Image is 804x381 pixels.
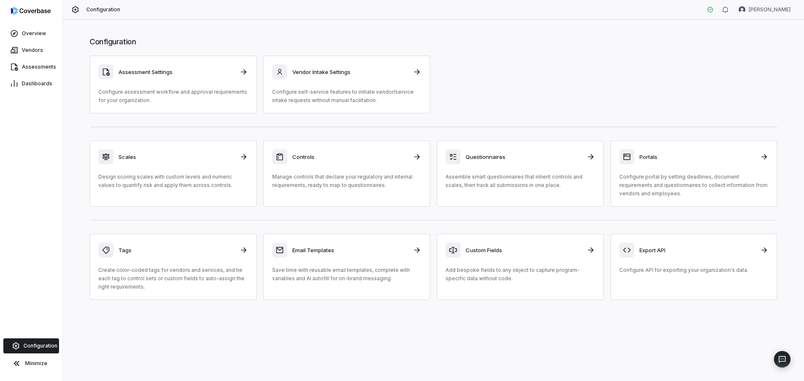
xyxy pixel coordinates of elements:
h3: Custom Fields [466,246,582,254]
p: Configure portal by setting deadlines, document requirements and questionnaires to collect inform... [619,173,769,198]
p: Save time with reusable email templates, complete with variables and AI autofill for on-brand mes... [272,266,422,283]
p: Manage controls that declare your regulatory and internal requirements, ready to map to questionn... [272,173,422,189]
a: Assessments [2,59,61,74]
h3: Export API [639,246,755,254]
span: [PERSON_NAME] [749,6,791,13]
h3: Email Templates [292,246,408,254]
img: Joy VanBuskirk avatar [739,6,745,13]
a: Dashboards [2,76,61,91]
a: Export APIConfigure API for exporting your organization's data. [611,234,778,300]
h1: Configuration [90,36,777,47]
a: ScalesDesign scoring scales with custom levels and numeric values to quantify risk and apply them... [90,141,257,207]
span: Configuration [23,343,57,349]
a: Email TemplatesSave time with reusable email templates, complete with variables and AI autofill f... [263,234,430,300]
p: Add bespoke fields to any object to capture program-specific data without code. [446,266,595,283]
button: Joy VanBuskirk avatar[PERSON_NAME] [734,3,796,16]
a: Overview [2,26,61,41]
h3: Portals [639,153,755,161]
h3: Tags [119,246,234,254]
h3: Vendor Intake Settings [292,68,408,76]
a: ControlsManage controls that declare your regulatory and internal requirements, ready to map to q... [263,141,430,207]
a: Custom FieldsAdd bespoke fields to any object to capture program-specific data without code. [437,234,604,300]
h3: Controls [292,153,408,161]
a: Vendors [2,43,61,58]
p: Configure assessment workflow and approval requirements for your organization. [98,88,248,105]
p: Configure self-service features to initiate vendor/service intake requests without manual facilit... [272,88,422,105]
img: Coverbase logo [11,7,51,15]
h3: Scales [119,153,234,161]
span: Assessments [22,64,56,70]
span: Minimize [25,360,47,367]
p: Create color-coded tags for vendors and services, and tie each tag to control sets or custom fiel... [98,266,248,291]
button: Minimize [3,355,59,372]
a: Assessment SettingsConfigure assessment workflow and approval requirements for your organization. [90,56,257,113]
a: QuestionnairesAssemble smart questionnaires that inherit controls and scales, then track all subm... [437,141,604,207]
a: PortalsConfigure portal by setting deadlines, document requirements and questionnaires to collect... [611,141,778,207]
a: Configuration [3,338,59,353]
p: Configure API for exporting your organization's data. [619,266,769,274]
a: TagsCreate color-coded tags for vendors and services, and tie each tag to control sets or custom ... [90,234,257,300]
span: Configuration [86,6,121,13]
p: Assemble smart questionnaires that inherit controls and scales, then track all submissions in one... [446,173,595,189]
span: Overview [22,30,46,37]
p: Design scoring scales with custom levels and numeric values to quantify risk and apply them acros... [98,173,248,189]
h3: Questionnaires [466,153,582,161]
h3: Assessment Settings [119,68,234,76]
span: Dashboards [22,80,52,87]
a: Vendor Intake SettingsConfigure self-service features to initiate vendor/service intake requests ... [263,56,430,113]
span: Vendors [22,47,43,54]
